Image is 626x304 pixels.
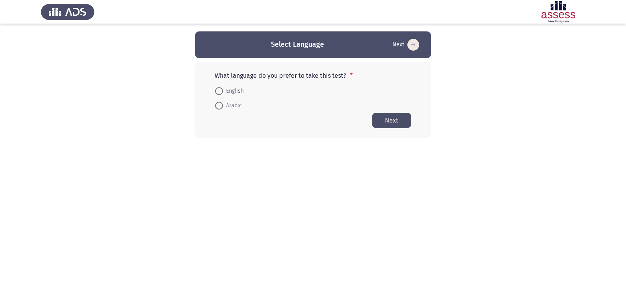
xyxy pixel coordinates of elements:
[215,72,411,79] p: What language do you prefer to take this test?
[223,86,244,96] span: English
[41,1,94,23] img: Assess Talent Management logo
[532,1,585,23] img: Assessment logo of OCM R1 ASSESS
[372,113,411,128] button: Start assessment
[223,101,242,110] span: Arabic
[271,40,324,49] h3: Select Language
[390,38,422,51] button: Start assessment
